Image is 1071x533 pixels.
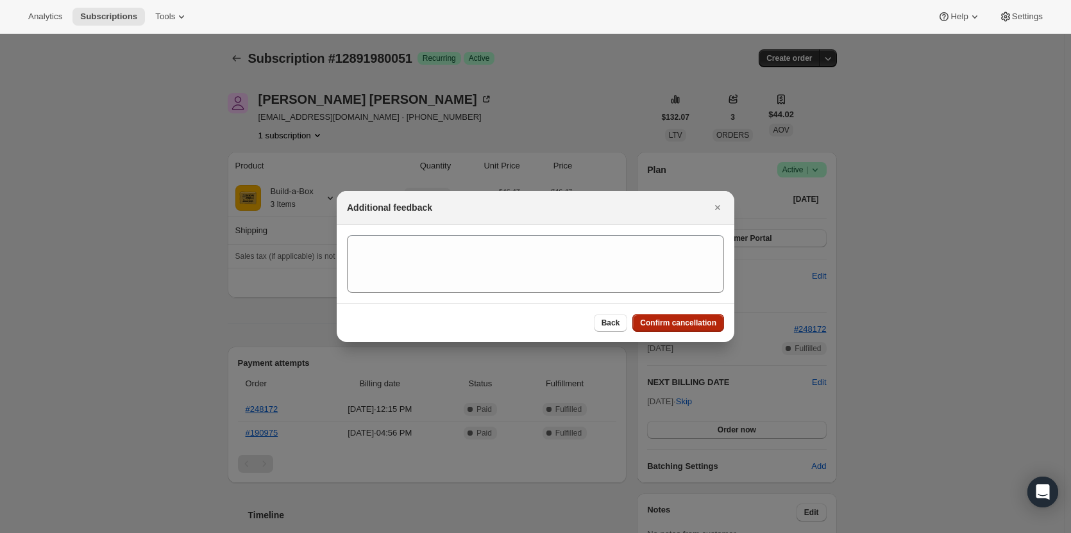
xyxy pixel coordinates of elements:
button: Tools [148,8,196,26]
button: Subscriptions [72,8,145,26]
button: Confirm cancellation [632,314,724,332]
button: Back [594,314,628,332]
button: Close [709,199,727,217]
span: Confirm cancellation [640,318,716,328]
span: Back [602,318,620,328]
button: Settings [991,8,1050,26]
span: Settings [1012,12,1043,22]
div: Open Intercom Messenger [1027,477,1058,507]
button: Help [930,8,988,26]
span: Subscriptions [80,12,137,22]
span: Help [950,12,968,22]
span: Tools [155,12,175,22]
span: Analytics [28,12,62,22]
button: Analytics [21,8,70,26]
h2: Additional feedback [347,201,432,214]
